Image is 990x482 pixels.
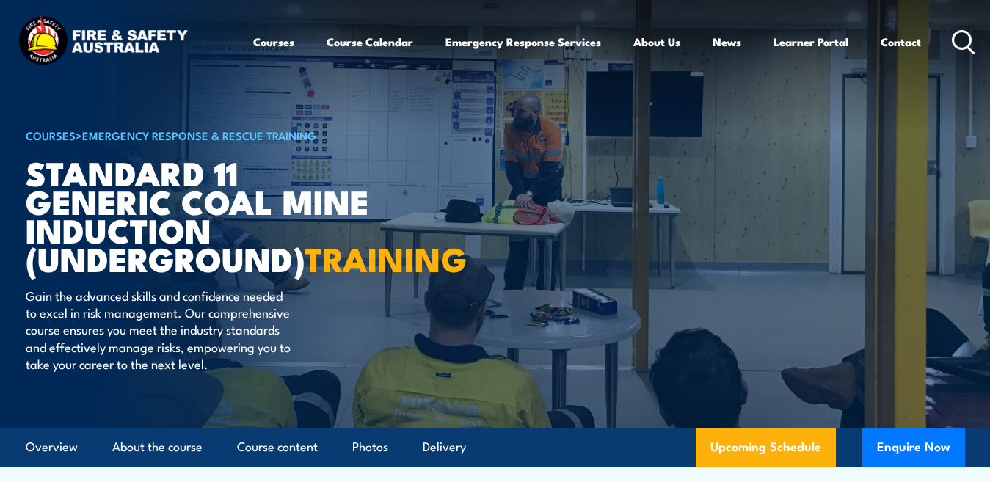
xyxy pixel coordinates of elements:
a: About Us [633,24,680,59]
a: Course Calendar [327,24,413,59]
a: COURSES [26,127,76,143]
a: Photos [352,428,388,467]
a: Delivery [423,428,466,467]
button: Enquire Now [862,428,965,467]
a: Emergency Response Services [445,24,601,59]
h1: Standard 11 Generic Coal Mine Induction (Underground) [26,158,388,273]
a: Overview [26,428,78,467]
a: Upcoming Schedule [696,428,836,467]
a: Course content [237,428,318,467]
a: About the course [112,428,203,467]
a: Contact [881,24,921,59]
p: Gain the advanced skills and confidence needed to excel in risk management. Our comprehensive cou... [26,287,294,373]
strong: TRAINING [305,233,467,283]
a: Emergency Response & Rescue Training [82,127,316,143]
a: Courses [253,24,294,59]
a: Learner Portal [774,24,848,59]
a: News [713,24,741,59]
h6: > [26,126,388,144]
